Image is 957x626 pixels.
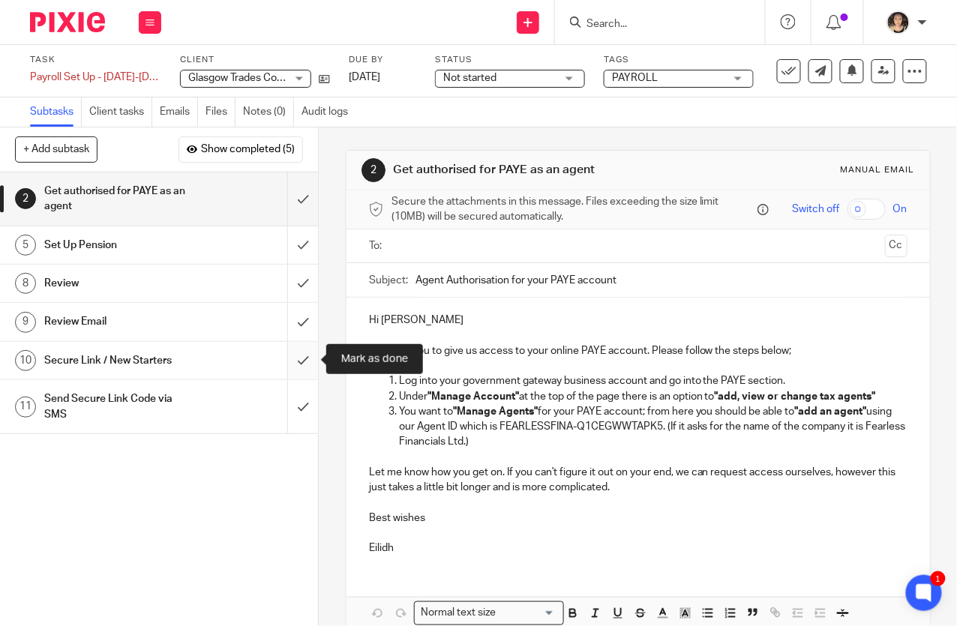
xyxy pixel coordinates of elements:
img: Pixie [30,12,105,32]
span: Glasgow Trades Collective CIC [188,73,330,83]
a: Files [205,97,235,127]
input: Search [585,18,720,31]
input: Search for option [501,605,555,621]
label: Client [180,54,330,66]
span: PAYROLL [612,73,658,83]
div: Search for option [414,601,564,625]
label: Task [30,54,161,66]
span: Normal text size [418,605,499,621]
a: Audit logs [301,97,355,127]
div: 9 [15,312,36,333]
label: Status [435,54,585,66]
span: Not started [443,73,496,83]
div: 1 [931,571,946,586]
div: 5 [15,235,36,256]
div: Payroll Set Up - 2025-2026 [30,70,161,85]
a: Client tasks [89,97,152,127]
p: Hi [PERSON_NAME] [369,313,907,328]
img: 324535E6-56EA-408B-A48B-13C02EA99B5D.jpeg [886,10,910,34]
a: Subtasks [30,97,82,127]
label: Tags [604,54,754,66]
h1: Get authorised for PAYE as an agent [44,180,196,218]
h1: Review Email [44,310,196,333]
span: [DATE] [349,72,380,82]
h1: Review [44,272,196,295]
div: Manual email [841,164,915,176]
button: + Add subtask [15,136,97,162]
p: Under at the top of the page there is an option to [399,389,907,404]
h1: Set Up Pension [44,234,196,256]
h1: Send Secure Link Code via SMS [44,388,196,426]
strong: "add an agent" [795,406,867,417]
span: Secure the attachments in this message. Files exceeding the size limit (10MB) will be secured aut... [391,194,754,225]
p: Best wishes [369,511,907,526]
span: On [893,202,907,217]
div: 11 [15,397,36,418]
label: To: [369,238,385,253]
div: 2 [361,158,385,182]
a: Notes (0) [243,97,294,127]
div: 2 [15,188,36,209]
h1: Get authorised for PAYE as an agent [393,162,670,178]
p: You want to for your PAYE account; from here you should be able to using our Agent ID which is FE... [399,404,907,450]
div: 10 [15,350,36,371]
p: Log into your government gateway business account and go into the PAYE section. [399,373,907,388]
button: Show completed (5) [178,136,303,162]
a: Emails [160,97,198,127]
p: Let me know how you get on. If you can't figure it out on your end, we can request access ourselv... [369,465,907,496]
button: Cc [885,235,907,257]
label: Subject: [369,273,408,288]
strong: "add, view or change tax agents" [715,391,876,402]
span: Show completed (5) [201,144,295,156]
h1: Secure Link / New Starters [44,349,196,372]
strong: "Manage Agents" [453,406,538,417]
p: We need you to give us access to your online PAYE account. Please follow the steps below; [369,343,907,358]
div: 8 [15,273,36,294]
span: Switch off [793,202,840,217]
label: Due by [349,54,416,66]
p: Eilidh [369,541,907,556]
strong: "Manage Account" [427,391,519,402]
div: Payroll Set Up - [DATE]-[DATE] [30,70,161,85]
